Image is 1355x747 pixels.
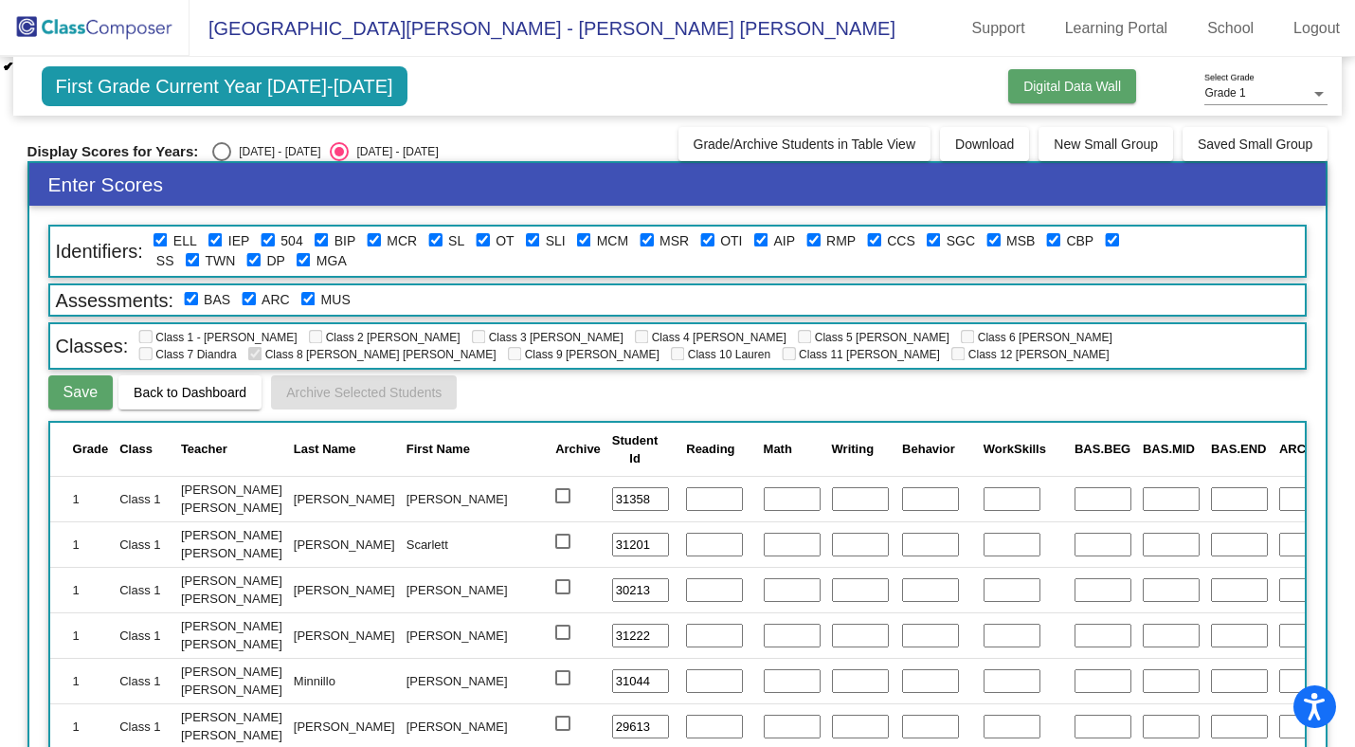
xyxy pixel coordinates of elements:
[798,331,949,344] span: Class 5 [PERSON_NAME]
[119,440,153,459] div: Class
[204,290,230,310] label: BAS Instructional Level
[401,612,550,658] td: [PERSON_NAME]
[832,440,892,459] div: Writing
[448,231,464,251] label: Speech Language Only IEP
[1278,13,1355,44] a: Logout
[406,440,470,459] div: First Name
[955,137,1014,152] span: Download
[50,612,115,658] td: 1
[48,375,113,410] button: Save
[902,440,972,459] div: Behavior
[612,431,658,468] div: Student Id
[175,612,288,658] td: [PERSON_NAME] [PERSON_NAME]
[288,521,401,567] td: [PERSON_NAME]
[349,143,438,160] div: [DATE] - [DATE]
[401,567,550,612] td: [PERSON_NAME]
[957,13,1040,44] a: Support
[288,567,401,612] td: [PERSON_NAME]
[190,13,895,44] span: [GEOGRAPHIC_DATA][PERSON_NAME] - [PERSON_NAME] [PERSON_NAME]
[181,440,282,459] div: Teacher
[50,238,149,264] span: Identifiers:
[181,440,227,459] div: Teacher
[1066,231,1093,251] label: Classroom Behavior Plan
[114,612,175,658] td: Class 1
[1183,127,1328,161] button: Saved Small Group
[984,440,1063,459] div: WorkSkills
[288,476,401,521] td: [PERSON_NAME]
[228,231,250,251] label: Individualized Education Plan
[114,476,175,521] td: Class 1
[27,143,199,160] span: Display Scores for Years:
[401,521,550,567] td: Scarlett
[612,431,675,468] div: Student Id
[546,231,566,251] label: Speech Language Intervention
[114,658,175,703] td: Class 1
[271,375,457,410] button: Archive Selected Students
[156,251,174,271] label: Shining Star Recipient
[294,440,356,459] div: Last Name
[288,612,401,658] td: [PERSON_NAME]
[555,442,601,456] span: Archive
[309,331,461,344] span: Class 2 [PERSON_NAME]
[406,440,544,459] div: First Name
[294,440,395,459] div: Last Name
[387,231,417,251] label: MTSS Classroom Reading
[686,440,734,459] div: Reading
[173,231,197,251] label: English Language Learner
[321,290,351,310] label: Math Universal Screener (Forefront)
[50,567,115,612] td: 1
[231,143,320,160] div: [DATE] - [DATE]
[902,440,955,459] div: Behavior
[175,476,288,521] td: [PERSON_NAME] [PERSON_NAME]
[720,231,742,251] label: Occupational Therapy Intervention
[286,385,442,400] span: Archive Selected Students
[248,348,497,361] span: Class 8 [PERSON_NAME] [PERSON_NAME]
[118,375,262,410] button: Back to Dashboard
[678,127,931,161] button: Grade/Archive Students in Table View
[280,231,302,251] label: 504 Plan
[686,440,751,459] div: Reading
[472,331,623,344] span: Class 3 [PERSON_NAME]
[1279,442,1336,456] span: ARC.BEG
[947,231,975,251] label: Small Group Counseling w/school counselor
[1008,69,1136,103] button: Digital Data Wall
[635,331,786,344] span: Class 4 [PERSON_NAME]
[508,348,659,361] span: Class 9 [PERSON_NAME]
[175,658,288,703] td: [PERSON_NAME] [PERSON_NAME]
[774,231,796,251] label: Attendance Intervention Plan
[951,348,1110,361] span: Class 12 [PERSON_NAME]
[50,476,115,521] td: 1
[984,440,1046,459] div: WorkSkills
[50,287,179,314] span: Assessments:
[659,231,689,251] label: MTSS Supplemental Reading
[212,142,438,161] mat-radio-group: Select an option
[826,231,856,251] label: RIMP
[50,521,115,567] td: 1
[1143,442,1195,456] span: BAS.MID
[1050,13,1183,44] a: Learning Portal
[671,348,770,361] span: Class 10 Lauren
[1211,442,1267,456] span: BAS.END
[288,658,401,703] td: Minnillo
[42,66,407,106] span: First Grade Current Year [DATE]-[DATE]
[401,658,550,703] td: [PERSON_NAME]
[1039,127,1173,161] button: New Small Group
[50,423,115,476] th: Grade
[50,658,115,703] td: 1
[138,331,297,344] span: Class 1 - [PERSON_NAME]
[1192,13,1269,44] a: School
[401,476,550,521] td: [PERSON_NAME]
[1198,137,1312,152] span: Saved Small Group
[206,251,236,271] label: Twin
[782,348,940,361] span: Class 11 [PERSON_NAME]
[597,231,628,251] label: MTSS Classroom Math
[694,137,916,152] span: Grade/Archive Students in Table View
[1204,86,1245,100] span: Grade 1
[961,331,1112,344] span: Class 6 [PERSON_NAME]
[832,440,875,459] div: Writing
[1054,137,1158,152] span: New Small Group
[175,567,288,612] td: [PERSON_NAME] [PERSON_NAME]
[887,231,915,251] label: Clinical Counseling Services
[334,231,356,251] label: Behavior Intervention Plan (IEP)
[114,567,175,612] td: Class 1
